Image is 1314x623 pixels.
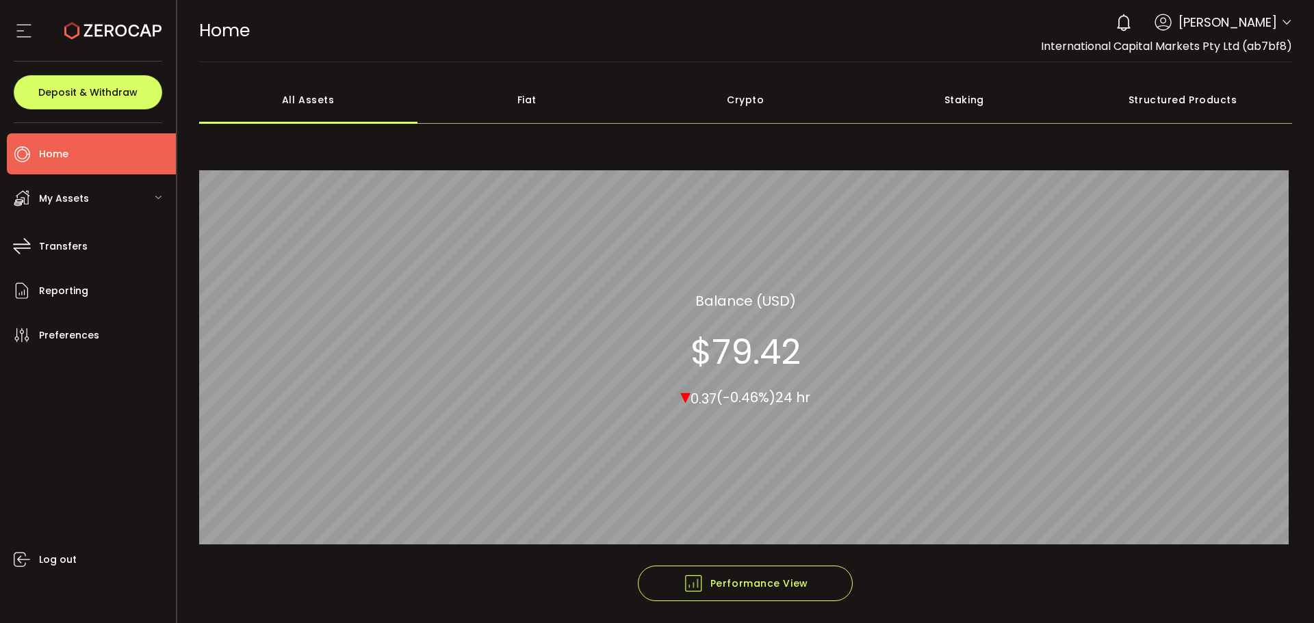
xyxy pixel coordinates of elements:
span: My Assets [39,189,89,209]
span: International Capital Markets Pty Ltd (ab7bf8) [1041,38,1292,54]
div: Staking [855,76,1074,124]
span: Reporting [39,281,88,301]
span: 24 hr [775,388,810,407]
button: Deposit & Withdraw [14,75,162,109]
span: Log out [39,550,77,570]
iframe: Chat Widget [1246,557,1314,623]
span: Transfers [39,237,88,256]
span: Deposit & Withdraw [38,88,138,97]
div: All Assets [199,76,418,124]
span: [PERSON_NAME] [1178,13,1277,31]
span: 0.37 [691,388,717,408]
span: (-0.46%) [717,388,775,407]
span: Home [199,18,250,42]
span: Home [39,144,68,164]
button: Performance View [638,566,853,601]
span: Performance View [683,573,808,594]
div: Crypto [636,76,855,124]
div: Fiat [417,76,636,124]
div: Structured Products [1074,76,1293,124]
span: Preferences [39,326,99,345]
span: ▾ [680,381,691,410]
section: Balance (USD) [695,290,796,310]
section: $79.42 [691,331,801,372]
